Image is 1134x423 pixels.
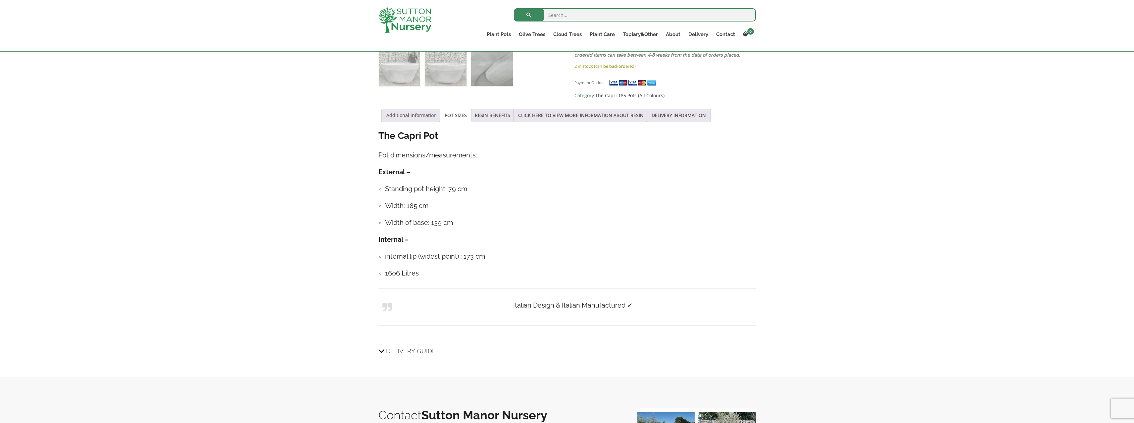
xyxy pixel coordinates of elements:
[586,30,619,39] a: Plant Care
[385,251,756,262] h4: internal lip (widest point) : 173 cm
[445,109,467,122] a: POT SIZES
[421,408,547,422] b: Sutton Manor Nursery
[378,235,409,243] strong: Internal –
[378,7,431,33] img: logo
[747,28,754,35] span: 0
[378,150,756,160] h4: Pot dimensions/measurements:
[379,45,420,86] img: The Capri Pot 185 Colour Greystone
[385,184,756,194] h4: Standing pot height: 79 cm
[595,92,665,99] a: The Capri 185 Pots (All Colours)
[475,109,510,122] a: RESIN BENEFITS
[574,92,756,100] span: Category:
[385,201,756,211] h4: Width: 185 cm
[739,30,756,39] a: 0
[378,168,410,176] strong: External –
[515,30,549,39] a: Olive Trees
[712,30,739,39] a: Contact
[378,408,623,422] h2: Contact
[619,30,662,39] a: Topiary&Other
[385,268,756,278] h4: 1606 Litres
[609,79,659,86] img: payment supported
[386,345,436,357] span: Delivery Guide
[518,109,644,122] a: CLICK HERE TO VIEW MORE INFORMATION ABOUT RESIN
[574,62,756,70] p: 2 in stock (can be backordered)
[386,109,437,122] a: Additional information
[662,30,684,39] a: About
[425,45,466,86] img: The Capri Pot 185 Colour Greystone - Image 2
[378,130,438,141] strong: The Capri Pot
[514,8,756,21] input: Search...
[471,45,513,86] img: The Capri Pot 185 Colour Greystone - Image 3
[652,109,706,122] a: DELIVERY INFORMATION
[483,30,515,39] a: Plant Pots
[574,80,607,85] small: Payment Options:
[549,30,586,39] a: Cloud Trees
[684,30,712,39] a: Delivery
[513,301,633,309] strong: Italian Design & Italian Manufactured ✓
[385,218,756,228] h4: Width of base: 139 cm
